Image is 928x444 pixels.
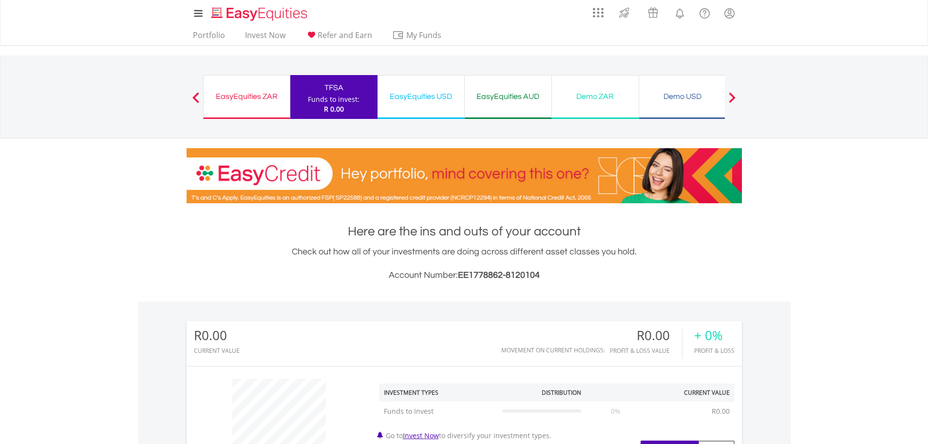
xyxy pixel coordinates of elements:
img: EasyEquities_Logo.png [209,6,311,22]
span: EE1778862-8120104 [458,270,540,280]
h1: Here are the ins and outs of your account [187,223,742,240]
span: Refer and Earn [318,30,372,40]
a: Home page [208,2,311,22]
div: Demo ZAR [558,90,633,103]
a: Portfolio [189,30,229,45]
td: 0% [586,402,645,421]
button: Previous [186,97,206,107]
a: Invest Now [403,431,439,440]
div: TFSA [296,81,372,95]
div: + 0% [694,328,735,343]
a: My Profile [717,2,742,24]
div: Profit & Loss [694,347,735,354]
div: EasyEquities ZAR [209,90,284,103]
div: Funds to invest: [308,95,360,104]
div: EasyEquities USD [383,90,458,103]
div: Distribution [542,388,581,397]
div: R0.00 [610,328,682,343]
div: EasyEquities AUD [471,90,546,103]
span: R 0.00 [324,104,344,114]
div: Movement on Current Holdings: [501,347,605,353]
button: Next [722,97,742,107]
img: vouchers-v2.svg [645,5,661,20]
span: My Funds [392,29,456,41]
th: Investment Types [379,384,497,402]
a: Invest Now [241,30,289,45]
div: CURRENT VALUE [194,347,240,354]
div: R0.00 [194,328,240,343]
img: grid-menu-icon.svg [593,7,604,18]
div: Profit & Loss Value [610,347,682,354]
a: AppsGrid [587,2,610,18]
td: Funds to Invest [379,402,497,421]
h3: Account Number: [187,269,742,282]
th: Current Value [645,384,735,402]
div: Check out how all of your investments are doing across different asset classes you hold. [187,245,742,282]
div: Demo USD [645,90,720,103]
a: Vouchers [639,2,667,20]
a: FAQ's and Support [692,2,717,22]
a: Notifications [667,2,692,22]
img: EasyCredit Promotion Banner [187,148,742,203]
img: thrive-v2.svg [616,5,632,20]
a: Refer and Earn [302,30,376,45]
td: R0.00 [707,402,735,421]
